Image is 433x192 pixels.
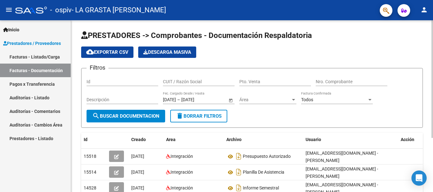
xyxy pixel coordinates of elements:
mat-icon: search [92,112,100,120]
span: - ospiv [50,3,72,17]
datatable-header-cell: Usuario [303,133,398,146]
span: Id [84,137,87,142]
span: [EMAIL_ADDRESS][DOMAIN_NAME] - [PERSON_NAME] [306,166,378,179]
mat-icon: menu [5,6,13,14]
i: Descargar documento [235,151,243,161]
mat-icon: delete [176,112,184,120]
span: Prestadores / Proveedores [3,40,61,47]
app-download-masive: Descarga masiva de comprobantes (adjuntos) [138,46,196,58]
button: Borrar Filtros [170,110,227,122]
span: [DATE] [131,185,144,190]
span: 15514 [84,170,96,175]
span: [DATE] [131,154,144,159]
span: Archivo [226,137,242,142]
span: Planilla De Asistencia [243,170,284,175]
span: PRESTADORES -> Comprobantes - Documentación Respaldatoria [81,31,312,40]
input: Fecha fin [181,97,212,102]
mat-icon: cloud_download [86,48,94,56]
div: Open Intercom Messenger [411,170,427,186]
span: [EMAIL_ADDRESS][DOMAIN_NAME] - [PERSON_NAME] [306,151,378,163]
button: Buscar Documentacion [87,110,165,122]
span: 14528 [84,185,96,190]
span: Inicio [3,26,19,33]
span: - LA GRASTA [PERSON_NAME] [72,3,166,17]
button: Descarga Masiva [138,46,196,58]
span: Descarga Masiva [143,49,191,55]
span: Area [166,137,176,142]
span: Integración [171,154,193,159]
span: Acción [401,137,414,142]
datatable-header-cell: Id [81,133,107,146]
span: Creado [131,137,146,142]
i: Descargar documento [235,167,243,177]
span: Informe Semestral [243,186,279,191]
span: Exportar CSV [86,49,128,55]
span: Integración [171,170,193,175]
mat-icon: person [420,6,428,14]
h3: Filtros [87,63,108,72]
datatable-header-cell: Acción [398,133,430,146]
span: Integración [171,185,193,190]
span: Borrar Filtros [176,113,222,119]
span: Usuario [306,137,321,142]
datatable-header-cell: Archivo [224,133,303,146]
span: Todos [301,97,313,102]
span: – [177,97,180,102]
span: Área [239,97,291,102]
datatable-header-cell: Creado [129,133,164,146]
span: [DATE] [131,170,144,175]
span: Presupuesto Autorizado [243,154,291,159]
button: Open calendar [227,97,234,103]
datatable-header-cell: Area [164,133,224,146]
button: Exportar CSV [81,46,133,58]
span: Buscar Documentacion [92,113,159,119]
span: 15518 [84,154,96,159]
input: Fecha inicio [163,97,176,102]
